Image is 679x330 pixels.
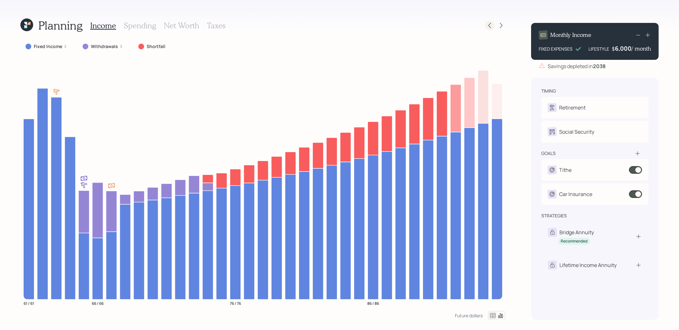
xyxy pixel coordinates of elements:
div: Car Insurance [559,190,592,198]
div: FIXED EXPENSES [539,46,573,52]
div: goals [541,150,556,157]
h3: Income [90,21,116,30]
div: Tithe [559,166,572,174]
tspan: 66 / 66 [92,300,104,306]
h4: $ [612,45,615,52]
h3: Net Worth [164,21,199,30]
div: Lifetime Income Annuity [559,261,617,269]
div: Savings depleted in [548,62,606,70]
b: 2038 [593,63,606,70]
h3: Spending [124,21,156,30]
div: 6,000 [615,45,632,52]
div: Social Security [559,128,594,136]
div: timing [541,88,556,94]
label: Fixed Income [34,43,62,50]
h3: Taxes [207,21,225,30]
tspan: 61 / 61 [24,300,34,306]
div: Recommended [561,239,588,244]
label: Shortfall [147,43,165,50]
div: strategies [541,213,567,219]
tspan: 76 / 76 [230,300,241,306]
label: Withdrawals [91,43,118,50]
h4: Monthly Income [550,32,591,39]
div: Future dollars [455,312,483,319]
h1: Planning [38,18,83,32]
div: LIFESTYLE [588,46,609,52]
div: Bridge Annuity [559,228,594,236]
h4: / month [632,45,651,52]
div: Retirement [559,104,586,111]
tspan: 86 / 86 [367,300,379,306]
